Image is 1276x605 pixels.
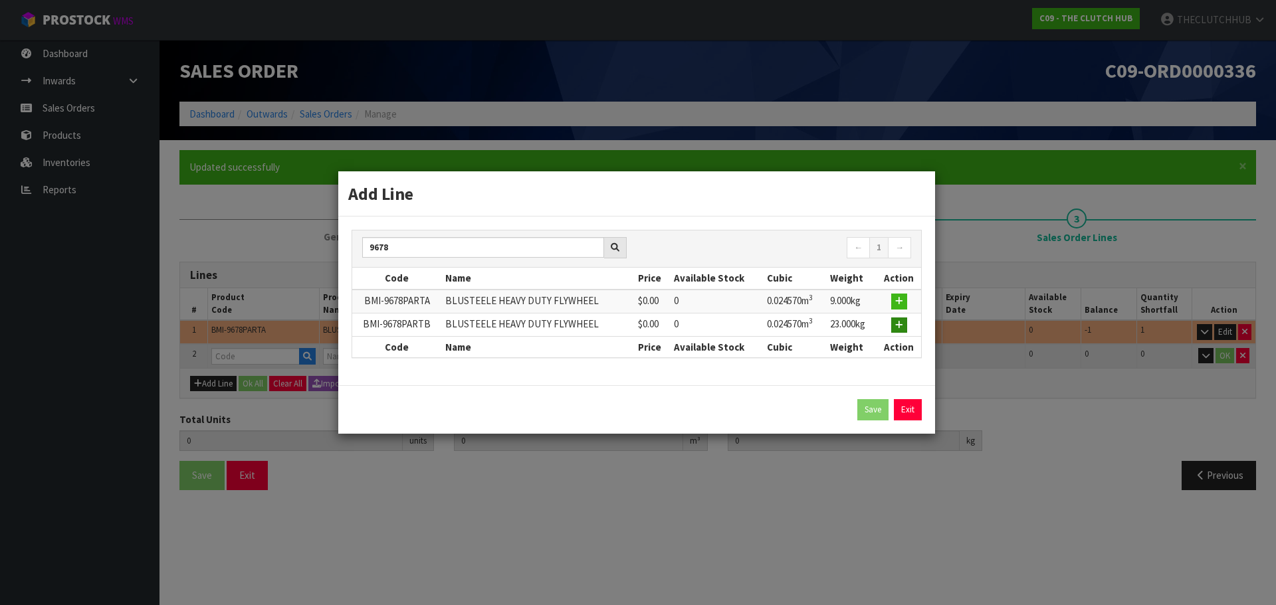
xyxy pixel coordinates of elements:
th: Weight [827,337,877,358]
td: 0.024570m [764,313,827,336]
td: $0.00 [635,313,671,336]
th: Name [442,268,635,289]
th: Code [352,268,442,289]
td: BLUSTEELE HEAVY DUTY FLYWHEEL [442,313,635,336]
th: Price [635,268,671,289]
a: Exit [894,399,922,420]
a: → [888,237,911,258]
td: 23.000kg [827,313,877,336]
td: BMI-9678PARTA [352,290,442,313]
th: Cubic [764,337,827,358]
sup: 3 [809,316,813,325]
td: BMI-9678PARTB [352,313,442,336]
th: Available Stock [671,268,764,289]
td: 0 [671,290,764,313]
th: Price [635,337,671,358]
input: Search products [362,237,604,258]
th: Action [877,268,921,289]
th: Cubic [764,268,827,289]
a: ← [847,237,870,258]
td: 0.024570m [764,290,827,313]
td: 0 [671,313,764,336]
th: Code [352,337,442,358]
nav: Page navigation [647,237,911,260]
td: BLUSTEELE HEAVY DUTY FLYWHEEL [442,290,635,313]
button: Save [857,399,889,420]
sup: 3 [809,293,813,302]
a: 1 [869,237,889,258]
td: 9.000kg [827,290,877,313]
th: Action [877,337,921,358]
td: $0.00 [635,290,671,313]
h3: Add Line [348,181,925,206]
th: Available Stock [671,337,764,358]
th: Name [442,337,635,358]
th: Weight [827,268,877,289]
